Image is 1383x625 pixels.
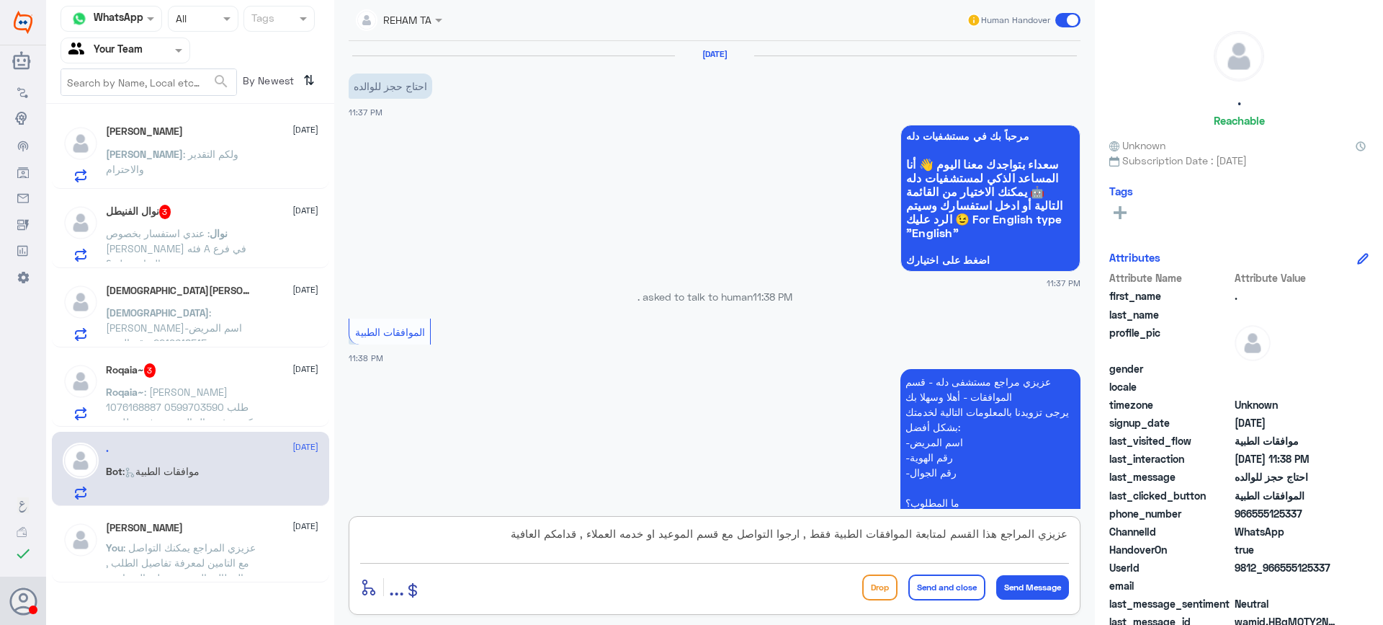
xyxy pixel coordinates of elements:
[292,363,318,376] span: [DATE]
[1235,506,1339,521] span: 966555125337
[1235,361,1339,376] span: null
[212,70,230,94] button: search
[675,49,754,59] h6: [DATE]
[389,574,404,600] span: ...
[1109,524,1232,539] span: ChannelId
[63,205,99,241] img: defaultAdmin.png
[237,68,297,97] span: By Newest
[106,541,123,554] span: You
[63,522,99,558] img: defaultAdmin.png
[106,541,256,599] span: : عزيزي المراجع يمكنك التواصل مع التامين لمعرفة تفاصيل الطلب , المطالبة الموجودة على السماعة , قد...
[1235,397,1339,412] span: Unknown
[14,11,32,34] img: Widebot Logo
[1109,578,1232,593] span: email
[292,123,318,136] span: [DATE]
[106,363,156,378] h5: Roqaia~
[906,130,1075,142] span: مرحباً بك في مستشفيات دله
[1235,542,1339,557] span: true
[292,283,318,296] span: [DATE]
[106,522,183,534] h5: Amjad Alyahya
[1235,270,1339,285] span: Attribute Value
[292,440,318,453] span: [DATE]
[753,291,792,303] span: 11:38 PM
[1109,270,1232,285] span: Attribute Name
[159,205,171,219] span: 3
[1109,138,1165,153] span: Unknown
[1109,288,1232,303] span: first_name
[1235,578,1339,593] span: null
[1109,325,1232,358] span: profile_pic
[1109,542,1232,557] span: HandoverOn
[249,10,274,29] div: Tags
[1235,560,1339,575] span: 9812_966555125337
[1109,379,1232,394] span: locale
[1109,469,1232,484] span: last_message
[1047,277,1080,289] span: 11:37 PM
[1109,488,1232,503] span: last_clicked_button
[1109,251,1160,264] h6: Attributes
[981,14,1050,27] span: Human Handover
[63,125,99,161] img: defaultAdmin.png
[1235,325,1271,361] img: defaultAdmin.png
[349,353,383,363] span: 11:38 PM
[908,575,985,600] button: Send and close
[1109,433,1232,448] span: last_visited_flow
[63,284,99,320] img: defaultAdmin.png
[906,157,1075,239] span: سعداء بتواجدك معنا اليوم 👋 أنا المساعد الذكي لمستشفيات دله 🤖 يمكنك الاختيار من القائمة التالية أو...
[63,443,99,479] img: defaultAdmin.png
[1235,488,1339,503] span: الموافقات الطبية
[1109,397,1232,412] span: timezone
[1235,288,1339,303] span: .
[106,227,246,270] span: : عندي استفسار بخصوص [PERSON_NAME] فئه A في فرع النمار يغطي؟
[9,588,37,615] button: Avatar
[1235,433,1339,448] span: موافقات الطبية
[1214,114,1265,127] h6: Reachable
[292,204,318,217] span: [DATE]
[303,68,315,92] i: ⇅
[389,571,404,603] button: ...
[1235,415,1339,430] span: 2025-08-17T20:37:48.821Z
[106,386,266,474] span: : [PERSON_NAME] 1076168887 0599703590 طلب دكتورة غدير ال الشيخ مرفوض للمره الثاله يحتاجو شي يدعم ...
[106,465,122,477] span: Bot
[1109,560,1232,575] span: UserId
[1109,153,1369,168] span: Subscription Date : [DATE]
[349,289,1080,304] p: . asked to talk to human
[1109,307,1232,322] span: last_name
[906,254,1075,266] span: اضغط على اختيارك
[355,326,425,338] span: الموافقات الطبية
[106,125,183,138] h5: Ali Alomran
[349,74,432,99] p: 17/8/2025, 11:37 PM
[1109,415,1232,430] span: signup_date
[61,69,236,95] input: Search by Name, Local etc…
[1109,451,1232,466] span: last_interaction
[292,520,318,533] span: [DATE]
[1109,596,1232,611] span: last_message_sentiment
[212,73,230,90] span: search
[106,386,144,398] span: Roqaia~
[1235,596,1339,611] span: 0
[1235,379,1339,394] span: null
[1214,32,1263,81] img: defaultAdmin.png
[1235,524,1339,539] span: 2
[862,575,898,600] button: Drop
[68,40,90,61] img: yourTeam.svg
[210,227,228,239] span: نوال
[14,545,32,562] i: check
[1235,451,1339,466] span: 2025-08-17T20:38:11.603Z
[144,363,156,378] span: 3
[106,148,183,160] span: [PERSON_NAME]
[996,575,1069,600] button: Send Message
[1237,92,1241,109] h5: .
[106,443,109,455] h5: .
[122,465,200,477] span: : موافقات الطبية
[1109,506,1232,521] span: phone_number
[106,306,209,319] span: [DEMOGRAPHIC_DATA]
[106,205,171,219] h5: نوال الفنيطل
[1109,185,1133,198] h6: Tags
[68,8,90,30] img: whatsapp.png
[63,363,99,399] img: defaultAdmin.png
[349,107,382,117] span: 11:37 PM
[1235,469,1339,484] span: احتاج حجز للوالده
[106,284,255,298] h5: Islam S Ali
[1109,361,1232,376] span: gender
